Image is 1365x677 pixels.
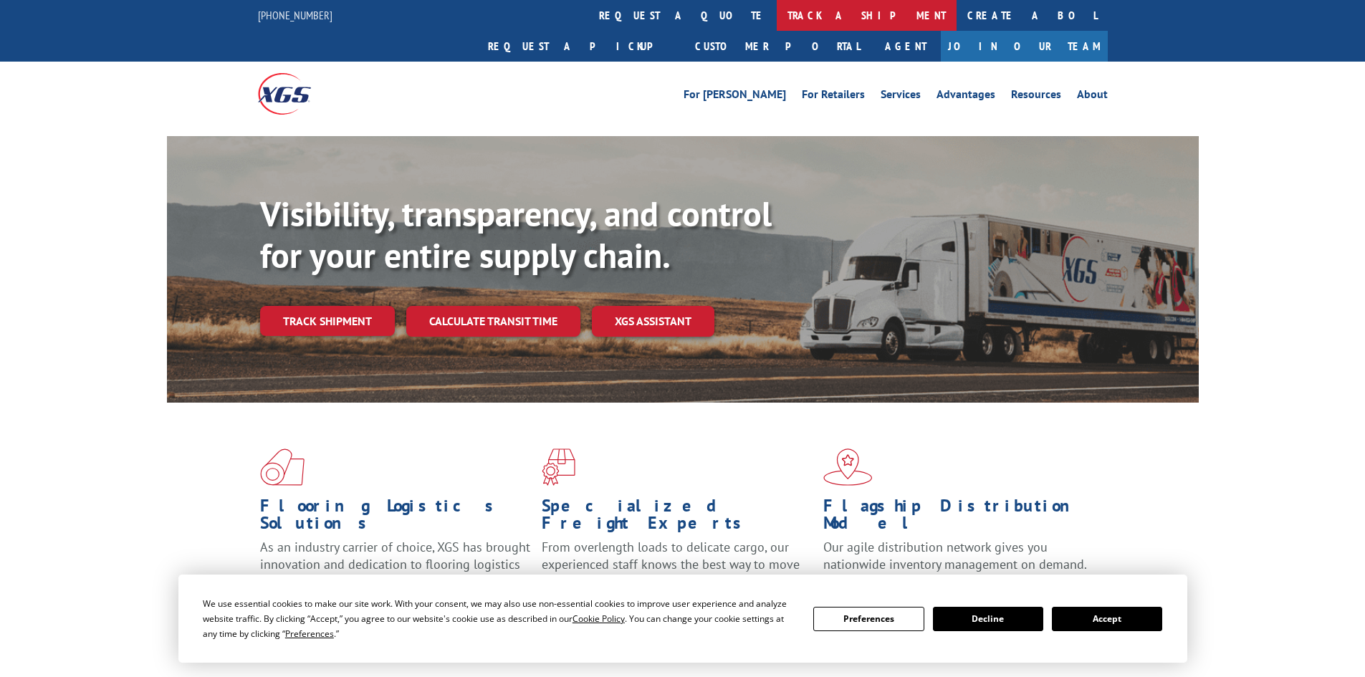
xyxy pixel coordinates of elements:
a: Track shipment [260,306,395,336]
a: Customer Portal [684,31,871,62]
span: Our agile distribution network gives you nationwide inventory management on demand. [823,539,1087,572]
h1: Specialized Freight Experts [542,497,813,539]
h1: Flagship Distribution Model [823,497,1094,539]
a: Agent [871,31,941,62]
img: xgs-icon-focused-on-flooring-red [542,448,575,486]
a: Request a pickup [477,31,684,62]
a: Advantages [937,89,995,105]
button: Decline [933,607,1043,631]
span: Preferences [285,628,334,640]
a: [PHONE_NUMBER] [258,8,332,22]
a: Services [881,89,921,105]
a: For Retailers [802,89,865,105]
span: Cookie Policy [573,613,625,625]
a: Calculate transit time [406,306,580,337]
span: As an industry carrier of choice, XGS has brought innovation and dedication to flooring logistics... [260,539,530,590]
a: Join Our Team [941,31,1108,62]
a: About [1077,89,1108,105]
a: XGS ASSISTANT [592,306,714,337]
b: Visibility, transparency, and control for your entire supply chain. [260,191,772,277]
button: Accept [1052,607,1162,631]
button: Preferences [813,607,924,631]
div: We use essential cookies to make our site work. With your consent, we may also use non-essential ... [203,596,796,641]
div: Cookie Consent Prompt [178,575,1187,663]
a: For [PERSON_NAME] [684,89,786,105]
img: xgs-icon-flagship-distribution-model-red [823,448,873,486]
a: Resources [1011,89,1061,105]
p: From overlength loads to delicate cargo, our experienced staff knows the best way to move your fr... [542,539,813,602]
h1: Flooring Logistics Solutions [260,497,531,539]
img: xgs-icon-total-supply-chain-intelligence-red [260,448,305,486]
